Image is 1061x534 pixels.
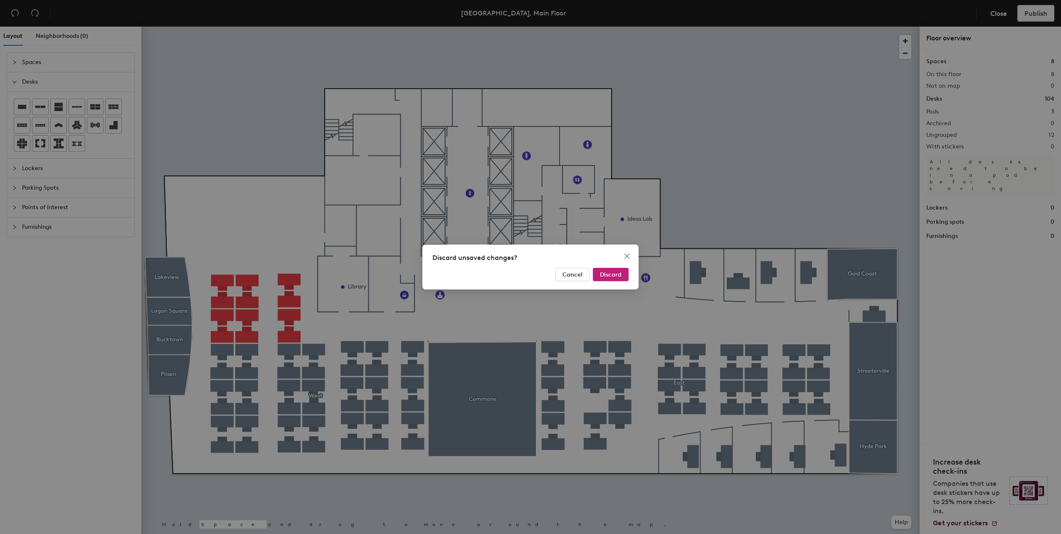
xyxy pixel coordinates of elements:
[624,253,630,260] span: close
[555,268,590,281] button: Cancel
[432,253,629,263] div: Discard unsaved changes?
[563,271,582,278] span: Cancel
[600,271,622,278] span: Discard
[620,253,634,260] span: Close
[620,250,634,263] button: Close
[593,268,629,281] button: Discard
